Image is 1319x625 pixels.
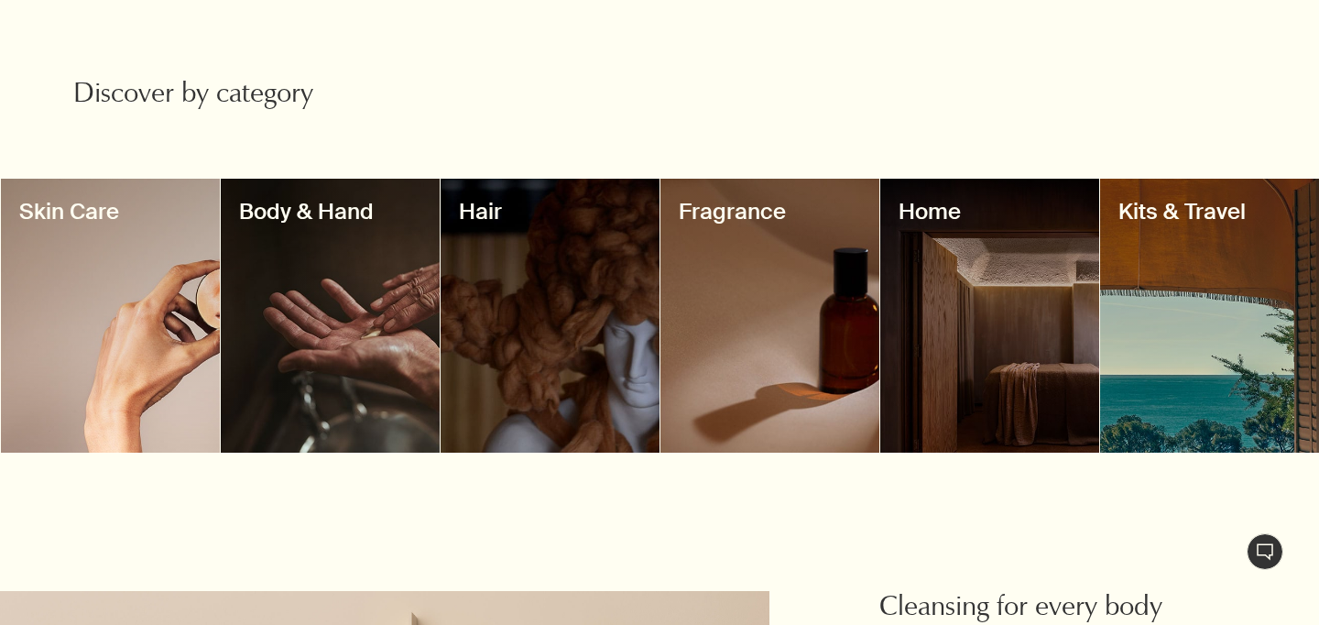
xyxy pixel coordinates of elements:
[239,197,421,226] h3: Body & Hand
[221,179,440,453] a: decorativeBody & Hand
[19,197,202,226] h3: Skin Care
[899,197,1081,226] h3: Home
[660,179,879,453] a: decorativeFragrance
[73,78,464,115] h2: Discover by category
[459,197,641,226] h3: Hair
[1100,179,1319,453] a: decorativeKits & Travel
[1247,533,1283,570] button: Chat en direct
[1118,197,1301,226] h3: Kits & Travel
[441,179,659,453] a: decorativeHair
[679,197,861,226] h3: Fragrance
[880,179,1099,453] a: decorativeHome
[1,179,220,453] a: decorativeSkin Care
